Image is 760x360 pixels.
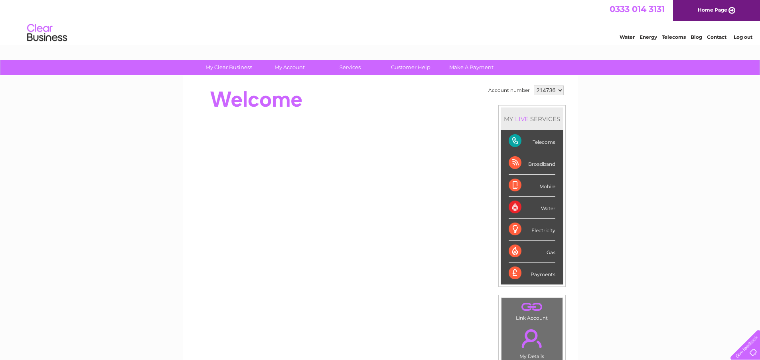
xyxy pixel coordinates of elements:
div: Mobile [509,175,555,197]
a: Telecoms [662,34,686,40]
a: My Clear Business [196,60,262,75]
a: Blog [691,34,702,40]
div: Broadband [509,152,555,174]
div: Clear Business is a trading name of Verastar Limited (registered in [GEOGRAPHIC_DATA] No. 3667643... [192,4,569,39]
div: LIVE [513,115,530,123]
div: Water [509,197,555,219]
div: Telecoms [509,130,555,152]
div: MY SERVICES [501,107,563,130]
a: Make A Payment [438,60,504,75]
td: Account number [486,84,532,97]
a: Energy [640,34,657,40]
td: Link Account [501,298,563,323]
img: logo.png [27,21,67,45]
a: My Account [257,60,322,75]
a: . [503,324,561,352]
div: Gas [509,241,555,263]
a: Water [620,34,635,40]
a: Services [317,60,383,75]
a: 0333 014 3131 [610,4,665,14]
a: . [503,300,561,314]
a: Customer Help [378,60,444,75]
a: Contact [707,34,726,40]
div: Payments [509,263,555,284]
a: Log out [734,34,752,40]
div: Electricity [509,219,555,241]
